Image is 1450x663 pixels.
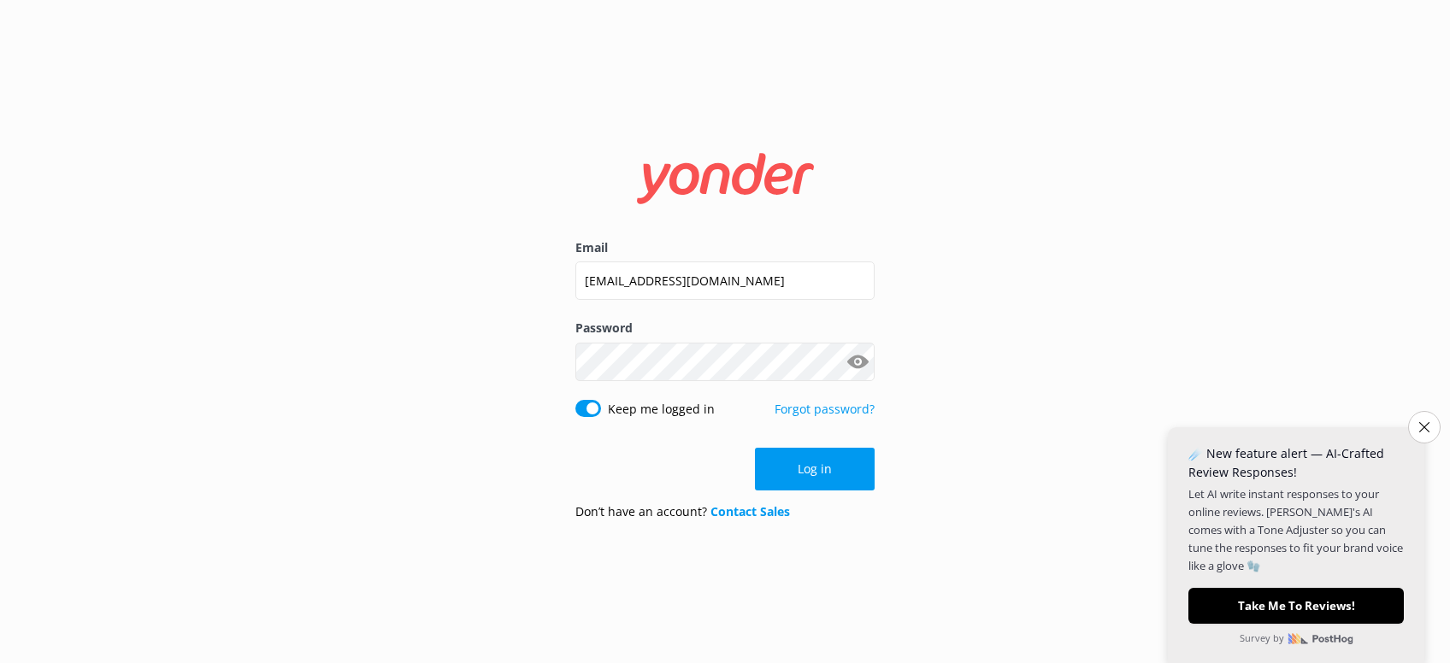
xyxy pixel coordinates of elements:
input: user@emailaddress.com [575,261,875,300]
label: Email [575,238,875,257]
p: Don’t have an account? [575,502,790,521]
a: Forgot password? [775,401,875,417]
label: Password [575,319,875,337]
button: Show password [840,344,875,378]
button: Log in [755,448,875,490]
a: Contact Sales [710,503,790,519]
label: Keep me logged in [608,400,715,419]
